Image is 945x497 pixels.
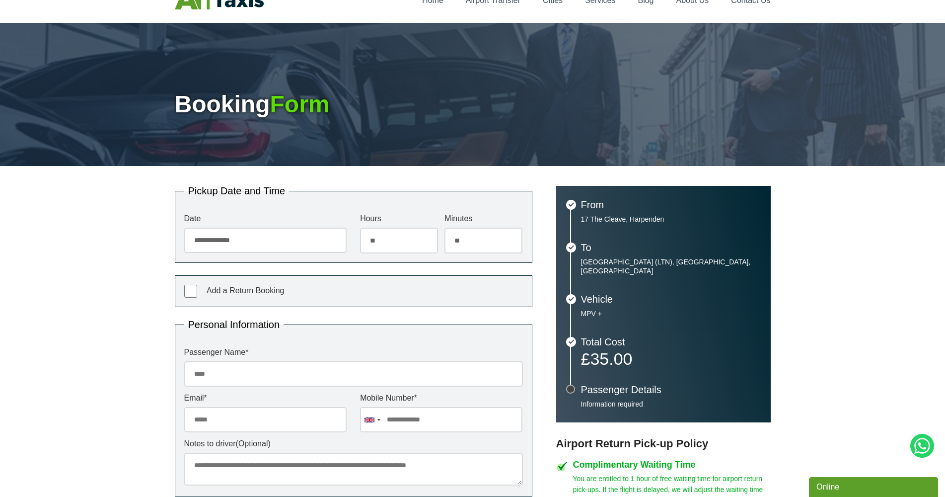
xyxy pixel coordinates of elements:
[184,348,523,356] label: Passenger Name
[581,352,761,366] p: £
[556,437,771,450] h3: Airport Return Pick-up Policy
[361,408,383,432] div: United Kingdom: +44
[236,439,271,448] span: (Optional)
[590,349,632,368] span: 35.00
[444,215,522,223] label: Minutes
[184,394,347,402] label: Email
[581,257,761,275] p: [GEOGRAPHIC_DATA] (LTN), [GEOGRAPHIC_DATA], [GEOGRAPHIC_DATA]
[184,186,290,196] legend: Pickup Date and Time
[360,215,438,223] label: Hours
[184,440,523,448] label: Notes to driver
[581,400,761,409] p: Information required
[270,91,329,117] span: Form
[581,309,761,318] p: MPV +
[184,320,284,330] legend: Personal Information
[207,286,285,295] span: Add a Return Booking
[581,200,761,210] h3: From
[581,385,761,395] h3: Passenger Details
[581,337,761,347] h3: Total Cost
[360,394,522,402] label: Mobile Number
[184,215,347,223] label: Date
[175,92,771,116] h1: Booking
[581,243,761,252] h3: To
[184,285,197,298] input: Add a Return Booking
[573,460,771,469] h4: Complimentary Waiting Time
[581,215,761,224] p: 17 The Cleave, Harpenden
[581,294,761,304] h3: Vehicle
[809,475,940,497] iframe: chat widget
